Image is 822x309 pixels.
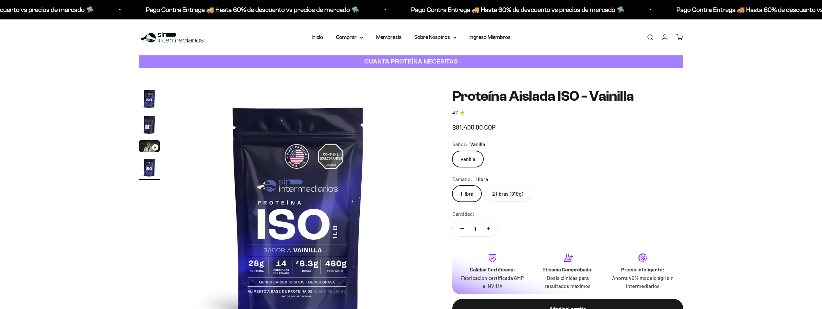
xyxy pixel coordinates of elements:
[470,140,485,148] span: Vanilla
[542,266,593,272] strong: Eficacia Comprobada:
[610,274,675,290] p: Ahorra 40% modelo ágil sin intermediarios
[139,140,160,154] button: Ir al artículo 3
[535,274,600,290] p: Dosis clínicas para resultados máximos
[475,175,488,183] span: 1 libra
[139,157,160,180] button: Ir al artículo 4
[414,33,457,41] summary: Sobre Nosotros
[139,157,160,178] img: Proteína Aislada ISO - Vainilla
[139,114,160,137] button: Ir al artículo 2
[469,34,511,40] a: Ingreso Miembros
[139,88,160,111] button: Ir al artículo 1
[312,34,323,40] a: Inicio
[479,221,498,236] button: Aumentar cantidad
[452,109,683,117] a: 4.74.7 de 5.0 estrellas
[452,175,472,183] legend: Tamaño:
[452,140,468,148] legend: Sabor:
[460,274,525,290] p: Fabricación certificada GMP e INVIMA
[139,114,160,135] img: Proteína Aislada ISO - Vainilla
[139,88,160,109] img: Proteína Aislada ISO - Vainilla
[386,5,599,15] p: Pago Contra Entrega 🚚 Hasta 60% de descuento vs precios de mercado 🛸
[452,210,475,218] label: Cantidad:
[621,266,665,272] strong: Precio Inteligente:
[336,33,363,41] summary: Comprar
[452,122,496,132] sale-price: $81.400,00 COP
[364,58,458,65] strong: CUANTA PROTEÍNA NECESITAS
[120,5,334,15] p: Pago Contra Entrega 🚚 Hasta 60% de descuento vs precios de mercado 🛸
[139,55,683,68] a: CUANTA PROTEÍNA NECESITAS
[453,221,471,236] button: Reducir cantidad
[452,88,683,104] h1: Proteína Aislada ISO - Vainilla
[470,266,515,272] strong: Calidad Certificada:
[452,109,458,117] span: 4.7
[376,34,401,40] a: Membresía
